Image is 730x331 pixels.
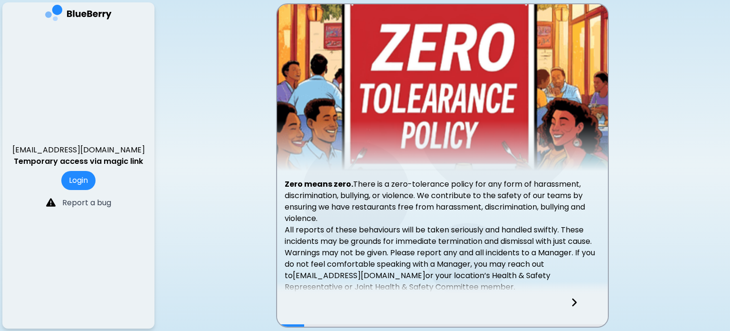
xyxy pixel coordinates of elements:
[14,156,143,167] p: Temporary access via magic link
[61,175,96,186] a: Login
[61,171,96,190] button: Login
[293,270,425,281] a: [EMAIL_ADDRESS][DOMAIN_NAME]
[45,5,112,24] img: company logo
[285,179,600,224] p: There is a zero-tolerance policy for any form of harassment, discrimination, bullying, or violenc...
[277,4,608,171] img: video thumbnail
[46,198,56,207] img: file icon
[62,197,111,209] p: Report a bug
[285,224,600,293] p: All reports of these behaviours will be taken seriously and handled swiftly. These incidents may ...
[285,179,353,190] strong: Zero means zero.
[12,144,145,156] p: [EMAIL_ADDRESS][DOMAIN_NAME]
